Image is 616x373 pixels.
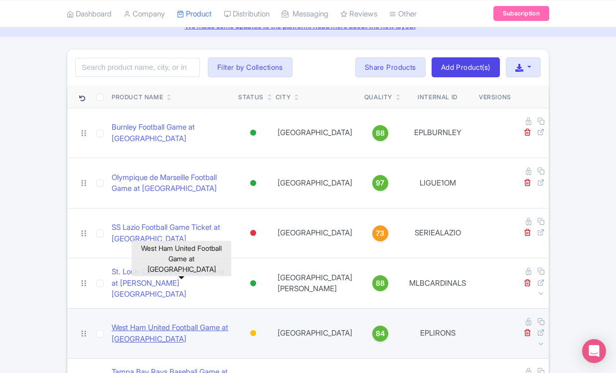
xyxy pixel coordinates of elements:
[238,93,264,102] div: Status
[376,128,385,139] span: 88
[582,339,606,363] div: Open Intercom Messenger
[112,122,230,144] a: Burnley Football Game at [GEOGRAPHIC_DATA]
[248,276,258,291] div: Active
[208,57,293,77] button: Filter by Collections
[364,225,396,241] a: 73
[364,275,396,291] a: 88
[248,126,258,140] div: Active
[400,158,475,208] td: LIGUE1OM
[400,108,475,158] td: EPLBURNLEY
[132,241,231,276] div: West Ham United Football Game at [GEOGRAPHIC_DATA]
[112,266,230,300] a: St. Louis Cardinals Baseball Game at [PERSON_NAME][GEOGRAPHIC_DATA]
[272,308,360,359] td: [GEOGRAPHIC_DATA]
[364,175,396,191] a: 97
[475,85,515,108] th: Versions
[112,93,163,102] div: Product Name
[248,326,258,341] div: Building
[376,178,384,188] span: 97
[276,93,291,102] div: City
[272,258,360,309] td: [GEOGRAPHIC_DATA][PERSON_NAME]
[112,222,230,244] a: SS Lazio Football Game Ticket at [GEOGRAPHIC_DATA]
[432,57,500,77] a: Add Product(s)
[272,158,360,208] td: [GEOGRAPHIC_DATA]
[376,328,385,339] span: 84
[272,208,360,258] td: [GEOGRAPHIC_DATA]
[112,322,230,345] a: West Ham United Football Game at [GEOGRAPHIC_DATA]
[364,326,396,342] a: 84
[376,228,384,239] span: 73
[376,278,385,289] span: 88
[400,85,475,108] th: Internal ID
[493,6,549,21] a: Subscription
[248,176,258,190] div: Active
[400,308,475,359] td: EPLIRONS
[272,108,360,158] td: [GEOGRAPHIC_DATA]
[75,58,200,77] input: Search product name, city, or interal id
[400,208,475,258] td: SERIEALAZIO
[355,57,426,77] a: Share Products
[112,172,230,194] a: Olympique de Marseille Football Game at [GEOGRAPHIC_DATA]
[248,226,258,240] div: Inactive
[364,125,396,141] a: 88
[364,93,392,102] div: Quality
[400,258,475,309] td: MLBCARDINALS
